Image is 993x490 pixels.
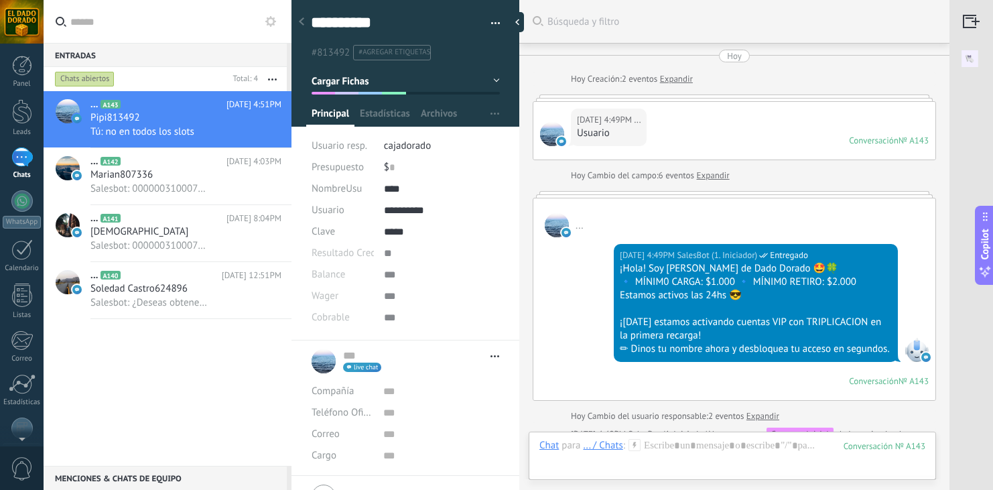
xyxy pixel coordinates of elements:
[312,291,338,301] span: Wager
[226,155,281,168] span: [DATE] 4:03PM
[312,46,350,59] span: #813492
[312,450,336,461] span: Cargo
[228,72,258,86] div: Total: 4
[384,139,431,152] span: cajadorado
[354,364,378,371] span: live chat
[620,249,677,262] div: [DATE] 4:49PM
[634,113,641,127] span: ...
[770,249,808,262] span: Entregado
[226,212,281,225] span: [DATE] 8:04PM
[583,439,622,451] div: ... / Chats
[577,113,634,127] div: [DATE] 4:49PM
[623,439,625,452] span: :
[90,155,98,168] span: ...
[226,98,281,111] span: [DATE] 4:51PM
[312,178,374,200] div: NombreUsu
[44,91,291,147] a: avataricon...A143[DATE] 4:51PMPipi813492Tú: no en todos los slots
[312,248,402,258] span: Resultado Credencial
[697,169,730,182] a: Expandir
[421,107,457,127] span: Archivos
[312,107,349,127] span: Principal
[222,269,281,282] span: [DATE] 12:51PM
[312,243,374,264] div: Resultado Credencial
[312,402,373,424] button: Teléfono Oficina
[561,439,580,452] span: para
[545,213,569,237] span: ...
[101,100,120,109] span: A143
[899,135,929,146] div: № A143
[312,424,340,445] button: Correo
[978,229,992,259] span: Copilot
[312,406,381,419] span: Teléfono Oficina
[708,410,744,423] span: 2 eventos
[577,127,641,140] div: Usuario
[44,262,291,318] a: avataricon...A140[DATE] 12:51PMSoledad Castro624896Salesbot: ¿Deseas obtener 200% en su primera c...
[312,381,373,402] div: Compañía
[90,282,188,296] span: Soledad Castro624896
[90,296,208,309] span: Salesbot: ¿Deseas obtener 200% en su primera carga?
[659,169,694,182] span: 6 eventos
[511,12,524,32] div: Ocultar
[571,169,588,182] div: Hoy
[55,71,115,87] div: Chats abiertos
[312,269,345,280] span: Balance
[90,225,188,239] span: [DEMOGRAPHIC_DATA]
[312,445,373,467] div: Cargo
[620,262,892,275] div: ¡Hola! Soy [PERSON_NAME] de Dado Dorado 🤩🍀
[620,316,892,343] div: ¡[DATE] estamos activando cuentas VIP con TRIPLICACION en la primera recarga!
[312,139,367,152] span: Usuario resp.
[571,410,588,423] div: Hoy
[708,428,763,441] span: Nuevo estatus:
[547,15,936,28] span: Búsqueda y filtro
[101,271,120,280] span: A140
[44,148,291,204] a: avataricon...A142[DATE] 4:03PMMarian807336Salesbot: 0000003100076478586898
[90,111,140,125] span: Pipi813492
[360,107,410,127] span: Estadísticas
[312,312,350,322] span: Cobrable
[620,289,892,302] div: Estamos activos las 24hs 😎
[16,422,28,434] img: Fromni
[620,275,892,289] div: 🔹 MÍNIM0 CARGA: $1.000 🔹 MÍNIM0 RETIRO: $2.000
[90,168,153,182] span: Marian807336
[312,428,340,440] span: Correo
[571,72,693,86] div: Creación:
[3,171,42,180] div: Chats
[561,228,571,237] img: onlinechat.svg
[571,428,628,441] div: [DATE] 4:49PM
[3,398,42,407] div: Estadísticas
[384,157,500,178] div: $
[312,205,344,215] span: Usuario
[44,43,287,67] div: Entradas
[727,50,742,62] div: Hoy
[3,311,42,320] div: Listas
[358,48,430,57] span: #agregar etiquetas
[258,67,287,91] button: Más
[3,128,42,137] div: Leads
[628,428,708,440] span: SalesBot (1. Iniciador)
[90,269,98,282] span: ...
[72,285,82,294] img: icon
[312,184,362,194] span: NombreUsu
[921,353,931,362] img: onlinechat.svg
[312,157,374,178] div: Presupuesto
[767,428,834,441] div: Contacto Inicial
[576,219,584,232] span: ...
[849,375,899,387] div: Conversación
[622,72,657,86] span: 2 eventos
[571,169,730,182] div: Cambio del campo:
[3,216,41,229] div: WhatsApp
[101,157,120,166] span: A142
[540,122,564,146] span: ...
[44,466,287,490] div: Menciones & Chats de equipo
[312,286,374,307] div: Wager
[101,214,120,223] span: A141
[3,355,42,363] div: Correo
[90,98,98,111] span: ...
[72,114,82,123] img: icon
[620,343,892,356] div: ✏ Dinos tu nombre ahora y desbloquea tu acceso en segundos.
[571,72,588,86] div: Hoy
[312,161,364,174] span: Presupuesto
[571,410,779,423] div: Cambio del usuario responsable:
[90,182,208,195] span: Salesbot: 0000003100076478586898
[312,227,335,237] span: Clave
